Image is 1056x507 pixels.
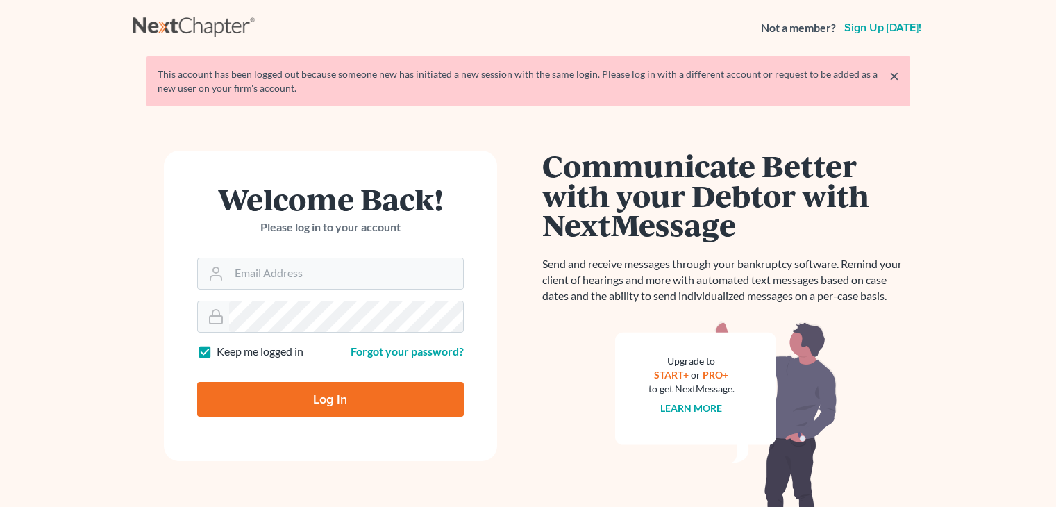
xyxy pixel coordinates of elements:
a: PRO+ [703,369,728,381]
a: START+ [654,369,689,381]
a: × [889,67,899,84]
input: Email Address [229,258,463,289]
h1: Welcome Back! [197,184,464,214]
label: Keep me logged in [217,344,303,360]
a: Learn more [660,402,722,414]
div: to get NextMessage. [648,382,735,396]
a: Sign up [DATE]! [841,22,924,33]
p: Please log in to your account [197,219,464,235]
p: Send and receive messages through your bankruptcy software. Remind your client of hearings and mo... [542,256,910,304]
a: Forgot your password? [351,344,464,358]
h1: Communicate Better with your Debtor with NextMessage [542,151,910,240]
span: or [691,369,701,381]
div: This account has been logged out because someone new has initiated a new session with the same lo... [158,67,899,95]
div: Upgrade to [648,354,735,368]
input: Log In [197,382,464,417]
strong: Not a member? [761,20,836,36]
